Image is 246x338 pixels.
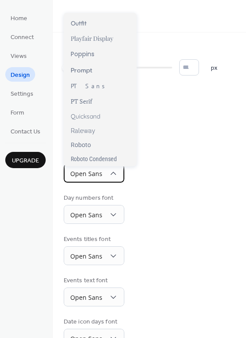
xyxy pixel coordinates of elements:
span: Form [11,108,24,118]
span: Roboto Condensed [71,155,117,162]
button: Upgrade [5,152,46,168]
span: Design [11,71,30,80]
span: Raleway [71,127,95,134]
span: Open Sans [70,169,102,178]
span: Settings [11,90,33,99]
div: Day numbers font [64,194,123,203]
span: Views [11,52,27,61]
a: Contact Us [5,124,46,138]
div: Date icon days font [64,317,123,327]
span: PT Serif [71,97,92,105]
span: Prompt [71,66,92,75]
span: Connect [11,33,34,42]
span: Roboto [71,141,91,148]
span: Quicksand [71,112,100,120]
div: Events titles font [64,235,123,244]
a: Views [5,48,32,63]
span: Open Sans [70,211,102,219]
span: Open Sans [70,293,102,302]
span: Contact Us [11,127,40,137]
span: Open Sans [70,252,102,260]
a: Form [5,105,29,119]
span: Playfair Display [71,34,113,43]
span: Outfit [71,19,87,27]
a: Connect [5,29,39,44]
span: PT Sans [71,82,110,90]
span: Poppins [71,50,94,59]
span: Upgrade [12,156,39,165]
a: Settings [5,86,39,101]
div: Events text font [64,276,123,285]
a: Home [5,11,33,25]
span: px [211,64,217,73]
a: Design [5,67,35,82]
span: Home [11,14,27,23]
